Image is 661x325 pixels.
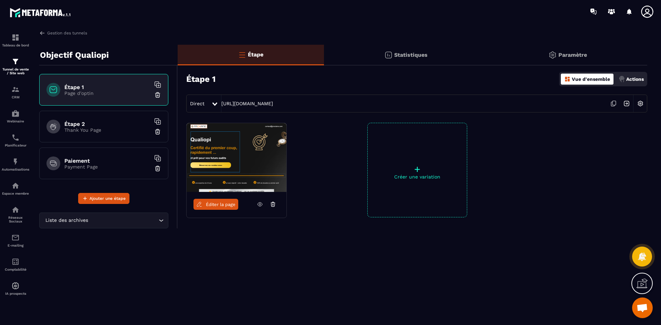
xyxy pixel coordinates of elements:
a: Éditer la page [193,199,238,210]
img: automations [11,182,20,190]
p: Réseaux Sociaux [2,216,29,223]
img: formation [11,57,20,66]
h3: Étape 1 [186,74,216,84]
p: Créer une variation [368,174,467,180]
input: Search for option [90,217,157,224]
img: automations [11,282,20,290]
p: Vue d'ensemble [572,76,610,82]
img: email [11,234,20,242]
img: trash [154,165,161,172]
p: Thank You Page [64,127,150,133]
p: Webinaire [2,119,29,123]
img: setting-gr.5f69749f.svg [548,51,557,59]
img: image [187,123,286,192]
img: automations [11,158,20,166]
img: accountant [11,258,20,266]
img: social-network [11,206,20,214]
p: CRM [2,95,29,99]
p: Actions [626,76,644,82]
img: trash [154,128,161,135]
p: Espace membre [2,192,29,195]
a: [URL][DOMAIN_NAME] [221,101,273,106]
img: logo [10,6,72,19]
p: Comptabilité [2,268,29,271]
img: trash [154,91,161,98]
h6: Paiement [64,158,150,164]
div: Search for option [39,213,168,228]
a: emailemailE-mailing [2,228,29,252]
button: Ajouter une étape [78,193,129,204]
img: actions.d6e523a2.png [619,76,625,82]
img: arrow-next.bcc2205e.svg [620,97,633,110]
h6: Étape 2 [64,121,150,127]
a: automationsautomationsWebinaire [2,104,29,128]
span: Direct [190,101,204,106]
img: stats.20deebd0.svg [384,51,392,59]
a: schedulerschedulerPlanificateur [2,128,29,152]
p: IA prospects [2,292,29,295]
img: formation [11,33,20,42]
p: + [368,164,467,174]
span: Liste des archives [44,217,90,224]
p: Automatisations [2,167,29,171]
img: scheduler [11,133,20,142]
p: Page d'optin [64,90,150,96]
h6: Étape 1 [64,84,150,90]
img: dashboard-orange.40269519.svg [564,76,570,82]
p: Planificateur [2,143,29,147]
span: Éditer la page [206,202,235,207]
p: Étape [248,51,263,58]
span: Ajouter une étape [90,195,126,202]
p: Tunnel de vente / Site web [2,67,29,75]
p: Payment Page [64,164,150,170]
img: automations [11,109,20,118]
a: formationformationCRM [2,80,29,104]
img: setting-w.858f3a88.svg [634,97,647,110]
a: Gestion des tunnels [39,30,87,36]
img: formation [11,85,20,94]
a: automationsautomationsEspace membre [2,176,29,201]
p: Paramètre [558,52,587,58]
img: arrow [39,30,45,36]
p: Statistiques [394,52,428,58]
a: formationformationTunnel de vente / Site web [2,52,29,80]
a: Ouvrir le chat [632,297,653,318]
p: Tableau de bord [2,43,29,47]
p: E-mailing [2,243,29,247]
a: automationsautomationsAutomatisations [2,152,29,176]
a: accountantaccountantComptabilité [2,252,29,277]
img: bars-o.4a397970.svg [238,51,246,59]
a: formationformationTableau de bord [2,28,29,52]
a: social-networksocial-networkRéseaux Sociaux [2,201,29,228]
p: Objectif Qualiopi [40,48,109,62]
